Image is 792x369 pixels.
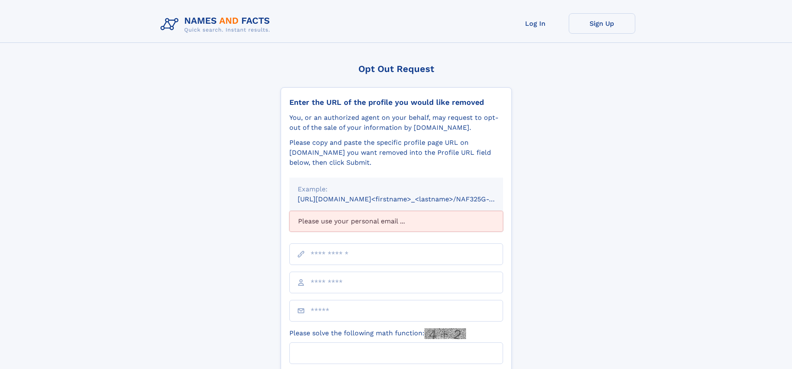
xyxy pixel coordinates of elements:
div: Please copy and paste the specific profile page URL on [DOMAIN_NAME] you want removed into the Pr... [289,138,503,168]
div: You, or an authorized agent on your behalf, may request to opt-out of the sale of your informatio... [289,113,503,133]
div: Example: [298,184,495,194]
a: Log In [502,13,569,34]
div: Please use your personal email ... [289,211,503,232]
small: [URL][DOMAIN_NAME]<firstname>_<lastname>/NAF325G-xxxxxxxx [298,195,519,203]
label: Please solve the following math function: [289,328,466,339]
div: Enter the URL of the profile you would like removed [289,98,503,107]
div: Opt Out Request [281,64,512,74]
img: Logo Names and Facts [157,13,277,36]
a: Sign Up [569,13,635,34]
